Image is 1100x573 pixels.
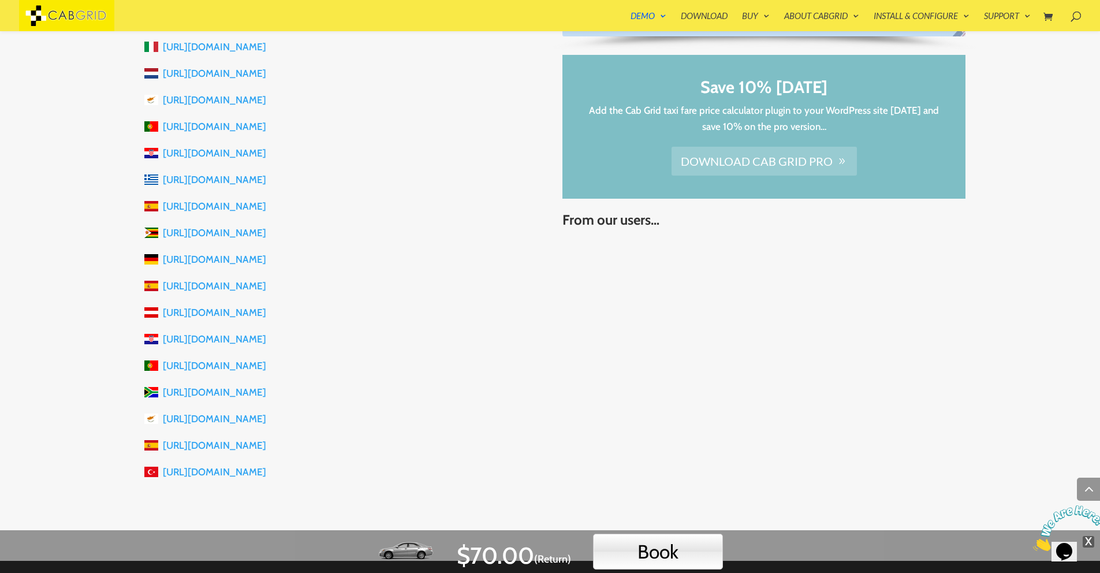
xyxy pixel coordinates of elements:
iframe: chat widget [1028,501,1100,556]
a: Download Cab Grid Pro [672,147,857,176]
a: [URL][DOMAIN_NAME] [163,94,266,106]
img: Standard [377,534,435,568]
a: [URL][DOMAIN_NAME] [163,466,266,478]
a: [URL][DOMAIN_NAME] [163,386,266,398]
a: Buy [742,12,770,31]
a: [URL][DOMAIN_NAME] [163,147,266,159]
a: Support [984,12,1031,31]
h2: Save 10% [DATE] [586,78,942,102]
a: [URL][DOMAIN_NAME] [163,413,266,425]
a: About CabGrid [784,12,859,31]
span: $ [457,541,470,570]
a: [URL][DOMAIN_NAME] [163,41,266,53]
a: [URL][DOMAIN_NAME] [163,68,266,79]
a: [URL][DOMAIN_NAME] [163,174,266,185]
span: Click to switch [534,549,571,570]
a: Install & Configure [874,12,970,31]
button: Book [593,534,723,570]
a: Demo [631,12,666,31]
a: [URL][DOMAIN_NAME] [163,440,266,451]
a: [URL][DOMAIN_NAME] [163,200,266,212]
a: CabGrid Taxi Plugin [19,8,114,20]
a: [URL][DOMAIN_NAME] [163,360,266,371]
a: [URL][DOMAIN_NAME] [163,254,266,265]
img: Chat attention grabber [5,5,76,50]
span: 70.00 [470,541,534,570]
a: Download [681,12,728,31]
h3: From our users… [562,213,965,233]
a: [URL][DOMAIN_NAME] [163,227,266,239]
span: English [950,22,974,46]
a: [URL][DOMAIN_NAME] [163,307,266,318]
a: [URL][DOMAIN_NAME] [163,333,266,345]
p: Add the Cab Grid taxi fare price calculator plugin to your WordPress site [DATE] and save 10% on ... [586,102,942,136]
a: [URL][DOMAIN_NAME] [163,280,266,292]
a: [URL][DOMAIN_NAME] [163,121,266,132]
